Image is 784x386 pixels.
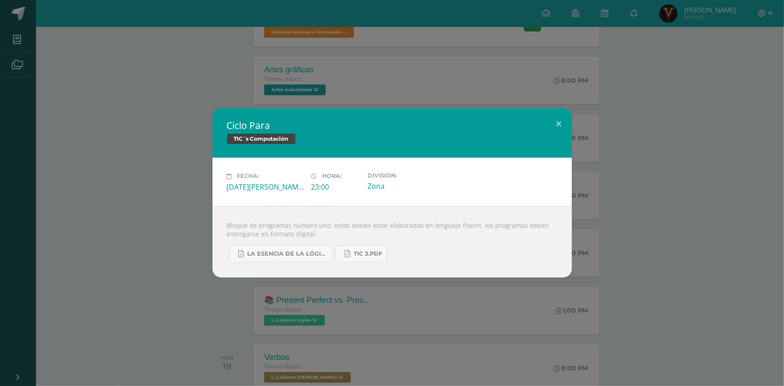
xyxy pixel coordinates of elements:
button: Close (Esc) [546,108,572,139]
span: Tic 3.pdf [354,250,383,257]
span: TIC´s Computación [227,133,296,144]
a: Tic 3.pdf [336,245,388,263]
div: Zona [368,181,445,191]
label: División: [368,172,445,179]
div: [DATE][PERSON_NAME] [227,182,304,192]
span: Fecha: [237,173,259,180]
span: Hora: [323,173,342,180]
a: La Esencia de la Lógica de Programación - [PERSON_NAME] - 1ra Edición.pdf [229,245,333,263]
div: 23:00 [311,182,360,192]
span: La Esencia de la Lógica de Programación - [PERSON_NAME] - 1ra Edición.pdf [248,250,328,257]
h2: Ciclo Para [227,119,558,132]
div: Bloque de programas número uno, estos deben estar elaborados en lenguaje Pseint, los programas de... [213,206,572,278]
